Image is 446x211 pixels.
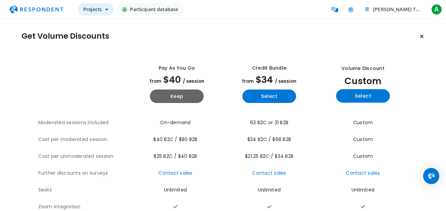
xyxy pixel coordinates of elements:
th: Cost per unmoderated session [38,148,131,165]
span: from [242,78,254,84]
span: 63 B2C or 31 B2B [250,119,288,126]
div: Open Intercom Messenger [423,168,439,184]
span: $34 [256,73,273,86]
th: Seats [38,182,131,199]
th: Further discounts on surveys [38,165,131,182]
span: Custom [344,75,381,87]
th: Moderated sessions included [38,114,131,131]
span: Custom [353,136,373,143]
span: Participant database [130,3,178,15]
a: Contact sales [158,170,192,176]
span: $25 B2C / $40 B2B [154,153,197,160]
a: Message participants [328,3,341,16]
span: [PERSON_NAME] Team [373,6,426,12]
h1: Get Volume Discounts [22,32,109,41]
span: On-demand [160,119,191,126]
span: $34 B2C / $68 B2B [247,136,291,143]
button: Select yearly basic plan [242,90,296,103]
button: Keep current yearly payg plan [150,90,204,103]
button: A [430,3,443,15]
span: / session [183,78,204,84]
button: Projects [78,3,114,15]
a: Help and support [344,3,357,16]
span: $21.25 B2C / $34 B2B [245,153,293,160]
div: Pay as you go [159,65,195,72]
span: from [150,78,161,84]
button: Don Drew Team [360,3,427,15]
span: Unlimited [258,186,281,193]
span: Projects [83,6,102,12]
button: Keep current plan [415,30,429,43]
span: Custom [353,153,373,160]
a: Contact sales [346,170,380,176]
span: / session [275,78,296,84]
img: respondent-logo.png [5,3,67,16]
a: Contact sales [252,170,286,176]
button: Select yearly custom_static plan [336,89,390,103]
span: $40 [163,73,181,86]
span: A [431,4,442,15]
a: Participant database [116,3,184,15]
th: Cost per moderated session [38,131,131,148]
div: Credit Bundle [252,65,286,72]
span: Custom [353,119,373,126]
span: $40 B2C / $80 B2B [153,136,197,143]
span: Unlimited [164,186,187,193]
span: Unlimited [352,186,374,193]
div: Volume Discount [341,65,384,72]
